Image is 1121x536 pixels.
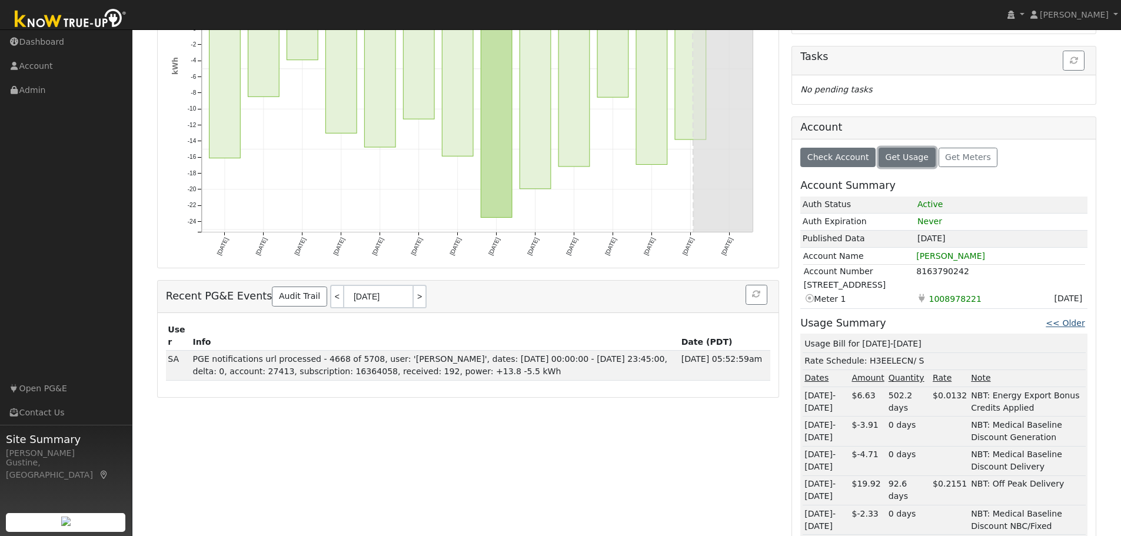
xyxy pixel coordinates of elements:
a: Audit Trail [272,287,327,307]
text: [DATE] [448,237,462,257]
text: [DATE] [643,237,656,257]
rect: onclick="" [597,28,628,97]
td: SDP Admin [166,351,191,380]
h5: Account Summary [800,179,1087,192]
span: Site Summary [6,431,126,447]
text: [DATE] [410,237,423,257]
text: -14 [187,138,196,144]
div: 0 days [889,448,929,461]
text: -4 [191,58,196,64]
td: Published Data [800,230,915,247]
text: -24 [187,218,196,225]
rect: onclick="" [558,28,590,167]
text: [DATE] [254,237,268,257]
h5: Account [800,121,842,133]
td: Usage Bill for [DATE]-[DATE] [803,336,1086,353]
text: -10 [187,106,196,112]
a: > [414,285,427,308]
text: [DATE] [487,237,501,257]
td: $6.63 [850,387,886,417]
div: 92.6 days [889,478,929,502]
rect: onclick="" [209,28,240,158]
rect: onclick="" [325,28,357,133]
td: $-2.33 [850,505,886,535]
text: -2 [191,41,196,48]
td: 1 [915,197,1087,214]
td: Meter 1 [803,292,916,306]
img: Know True-Up [9,6,132,33]
text: [DATE] [215,237,229,257]
rect: onclick="" [520,28,551,189]
u: Rate [933,373,952,382]
td: NBT: Medical Baseline Discount Generation [969,417,1086,446]
button: Refresh [1063,51,1085,71]
td: [DATE]-[DATE] [803,505,850,535]
rect: onclick="" [675,28,706,139]
i: Current meter [804,292,814,305]
a: << Older [1046,318,1085,328]
td: Account Name [803,249,916,263]
span: Sign Date [1052,291,1085,305]
text: [DATE] [604,237,617,257]
td: Auth Expiration [800,213,915,230]
div: [PERSON_NAME] [6,447,126,460]
div: 0 days [889,419,929,431]
i: No pending tasks [800,85,872,94]
u: Quantity [889,373,924,382]
div: 502.2 days [889,389,929,414]
button: Get Meters [939,148,998,168]
td: Auth Status [800,197,915,214]
text: [DATE] [681,237,695,257]
td: PGE notifications url processed - 4668 of 5708, user: '[PERSON_NAME]', dates: [DATE] 00:00:00 - [... [191,351,679,380]
u: Dates [804,373,829,382]
text: -18 [187,170,196,177]
span: [PERSON_NAME] [1040,10,1109,19]
rect: onclick="" [287,28,318,60]
text: [DATE] [565,237,578,257]
span: [DATE] [917,234,946,243]
th: User [166,321,191,351]
td: [DATE] 05:52:59am [679,351,770,380]
td: Rate Schedule: H3EELECN [803,352,1086,369]
div: $0.0132 [933,389,967,402]
rect: onclick="" [481,28,512,218]
td: Never [915,213,1087,230]
u: Note [971,373,990,382]
text: [DATE] [720,237,734,257]
u: Amount [851,373,884,382]
text: -22 [187,202,196,209]
td: [DATE]-[DATE] [803,417,850,446]
h5: Usage Summary [800,317,886,329]
text: -16 [187,154,196,161]
text: -20 [187,186,196,192]
div: Gustine, [GEOGRAPHIC_DATA] [6,457,126,481]
text: [DATE] [293,237,307,257]
rect: onclick="" [403,28,434,119]
td: NBT: Energy Export Bonus Credits Applied [969,387,1086,417]
img: retrieve [61,517,71,526]
text: -8 [191,89,196,96]
text: -6 [191,74,196,80]
rect: onclick="" [248,28,279,96]
a: < [330,285,343,308]
th: Info [191,321,679,351]
button: Get Usage [879,148,936,168]
td: 8163790242 [916,264,1085,278]
td: [DATE]-[DATE] [803,475,850,505]
rect: onclick="" [442,28,473,156]
text: -12 [187,122,196,128]
text: kWh [171,57,179,75]
rect: onclick="" [636,28,667,165]
td: [DATE]-[DATE] [803,387,850,417]
button: Refresh [746,285,767,305]
span: Get Usage [886,152,929,162]
td: [PERSON_NAME] [916,249,1086,263]
text: 0 [192,25,196,32]
td: $-3.91 [850,417,886,446]
div: $0.2151 [933,478,967,490]
th: Date (PDT) [679,321,770,351]
td: NBT: Medical Baseline Discount Delivery [969,446,1086,475]
h5: Recent PG&E Events [166,285,770,308]
td: NBT: Medical Baseline Discount NBC/Fixed [969,505,1086,535]
a: Map [99,470,109,480]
